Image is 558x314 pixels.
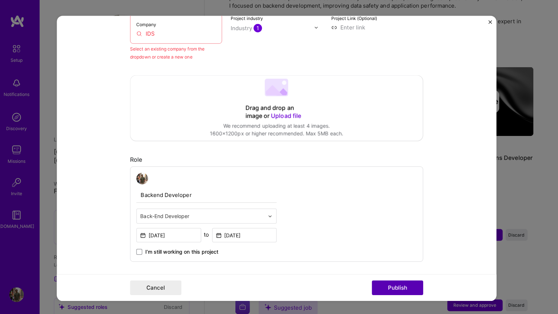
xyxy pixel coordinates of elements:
input: Enter name or website [140,29,219,37]
button: Publish [373,278,424,293]
input: Date [215,226,279,240]
div: Select an existing company from the dropdown or create a new one [134,45,225,60]
div: 1600x1200px or higher recommended. Max 5MB each. [213,129,345,136]
label: Project Link (Optional) [333,15,379,21]
input: Enter link [333,23,424,31]
button: Cancel [134,278,185,293]
div: Drag and drop an image or [248,103,310,119]
label: Company [140,21,159,27]
input: Date [140,226,204,240]
label: Project industry [234,15,266,21]
div: Drag and drop an image or Upload fileWe recommend uploading at least 4 images.1600x1200px or high... [134,75,424,140]
img: drop icon [270,212,275,217]
span: 1 [256,24,264,32]
div: Role [134,154,424,162]
input: Role Name [140,186,279,201]
span: I’m still working on this project [149,246,221,253]
span: Upload file [274,111,303,118]
div: We recommend uploading at least 4 images. [213,121,345,129]
div: Industry [234,24,264,32]
img: drop icon [316,25,320,29]
button: Close [489,20,493,28]
div: to [207,229,212,236]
